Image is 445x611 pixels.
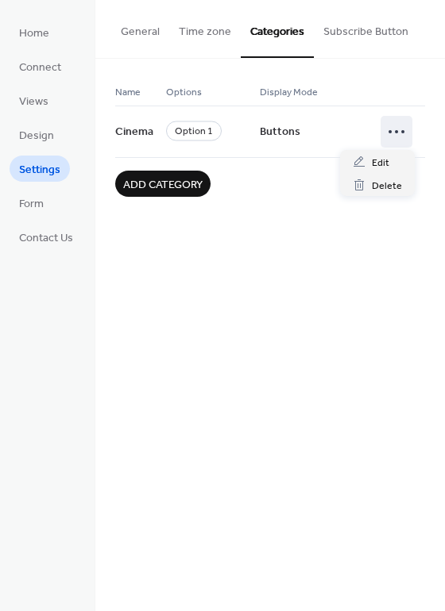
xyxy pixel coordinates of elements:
span: Options [166,84,202,101]
span: Display Mode [260,84,318,101]
span: Home [19,25,49,42]
span: Contact Us [19,230,73,247]
span: Edit [372,155,389,171]
span: Views [19,94,48,110]
a: Home [10,19,59,45]
a: Views [10,87,58,113]
span: Option 1 [166,121,222,141]
span: Form [19,196,44,213]
a: Contact Us [10,224,83,250]
a: Settings [10,156,70,182]
span: Add category [123,177,203,194]
a: Form [10,190,53,216]
span: Design [19,128,54,144]
span: Connect [19,60,61,76]
span: Name [115,84,141,101]
a: Design [10,121,64,148]
span: Delete [372,178,402,194]
button: Add category [115,171,211,197]
a: Connect [10,53,71,79]
span: Buttons [260,117,300,148]
span: Cinema [115,117,153,148]
span: Settings [19,162,60,179]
